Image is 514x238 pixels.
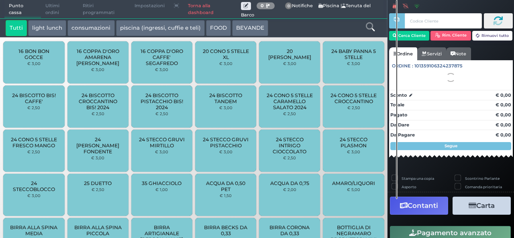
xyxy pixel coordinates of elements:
label: Stampa una copia [402,176,434,181]
small: € 2,50 [27,149,40,154]
small: € 3,00 [219,61,233,66]
button: Rim. Cliente [430,31,471,41]
button: BEVANDE [232,20,268,36]
small: € 3,00 [347,61,360,66]
span: 24 BISCOTTO CROCCANTINO BIS! 2024 [74,92,122,110]
small: € 2,50 [155,111,168,116]
span: 24 BISCOTTO BIS! CAFFE' [10,92,58,104]
button: piscina (ingressi, cuffie e teli) [116,20,205,36]
small: € 2,50 [92,111,104,116]
strong: Da Pagare [390,132,415,138]
button: consumazioni [67,20,114,36]
strong: Pagato [390,112,407,118]
strong: Sconto [390,92,407,99]
small: € 3,00 [155,149,168,154]
span: 24 [PERSON_NAME] FONDENTE [74,136,122,155]
strong: € 0,00 [496,112,511,118]
span: 16 COPPA D'ORO AMARENA [PERSON_NAME] [74,48,122,66]
span: Ordine : [392,63,413,69]
small: € 3,00 [91,67,104,72]
span: ACQUA DA 0,75 [270,180,309,186]
small: € 2,50 [347,105,360,110]
span: Ultimi ordini [41,0,78,18]
span: 24 STECCO PLASMON [330,136,377,148]
button: light lunch [28,20,66,36]
span: BIRRA CORONA DA 0,33 [266,224,314,236]
span: 16 BON BON GOCCE [10,48,58,60]
span: 24 STECCO INTRIGO CIOCCOLATO [266,136,314,155]
small: € 2,50 [27,105,40,110]
span: AMARO/LIQUORI [332,180,375,186]
span: 35 GHIACCIOLO [142,180,182,186]
span: 24 STECCOBLOCCO [10,180,58,192]
small: € 5,00 [347,187,360,192]
span: Impostazioni [130,0,169,12]
button: FOOD [206,20,231,36]
span: 24 CONO 5 STELLE CARAMELLO SALATO 2024 [266,92,314,110]
small: € 3,00 [27,193,41,198]
span: 25 DUETTO [84,180,112,186]
button: Contanti [390,197,448,215]
small: € 3,00 [219,149,233,154]
strong: € 0,00 [496,132,511,138]
a: Note [446,47,471,60]
strong: € 0,00 [496,92,511,98]
small: € 2,50 [283,155,296,160]
label: Comanda prioritaria [465,184,502,189]
span: BIRRA ALLA SPINA PICCOLA [74,224,122,236]
button: Carta [453,197,511,215]
small: € 1,00 [155,187,168,192]
span: 24 STECCO GRUVI MIRTILLO [138,136,186,148]
small: € 3,00 [219,105,233,110]
small: € 3,00 [283,61,296,66]
label: Asporto [402,184,416,189]
span: BIRRA BECKS DA 0,33 [202,224,250,236]
a: Servizi [417,47,446,60]
span: ACQUA DA 0,50 PET [202,180,250,192]
span: Punto cassa [4,0,41,18]
span: 24 CONO 5 STELLE CROCCANTINO [330,92,377,104]
span: 24 BABY PANNA 5 STELLE [330,48,377,60]
span: Ritiri programmati [78,0,130,18]
span: 24 BISCOTTO TANDEM [202,92,250,104]
small: € 2,00 [283,187,296,192]
input: Codice Cliente [405,13,481,28]
small: € 2,50 [92,187,104,192]
b: 0 [261,3,264,8]
span: 24 STECCO GRUVI PISTACCHIO [202,136,250,148]
small: € 3,00 [91,155,104,160]
small: € 3,00 [155,67,168,72]
small: € 2,50 [283,111,296,116]
button: Rimuovi tutto [472,31,513,41]
small: € 3,00 [347,149,360,154]
span: 24 CONO 5 STELLE FRESCO MANGO [10,136,58,148]
strong: € 0,00 [496,122,511,128]
span: BIRRA ALLA SPINA MEDIA [10,224,58,236]
strong: Da Dare [390,122,409,128]
span: 20 [PERSON_NAME] [266,48,314,60]
span: 101359106324237875 [414,63,463,69]
button: Cerca Cliente [389,31,430,41]
strong: Segue [445,143,457,148]
a: Ordine [389,47,417,60]
strong: Totale [390,102,404,108]
span: 0 [285,2,292,10]
span: 24 BISCOTTO PISTACCHIO BIS! 2024 [138,92,186,110]
span: 20 CONO 5 STELLE XL [202,48,250,60]
label: Scontrino Parlante [465,176,500,181]
a: Torna alla dashboard [184,0,241,18]
span: 16 COPPA D'ORO CAFFE' SEGAFREDO [138,48,186,66]
small: € 1,50 [220,193,232,198]
small: € 3,00 [27,61,41,66]
button: Tutti [6,20,27,36]
strong: € 0,00 [496,102,511,108]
